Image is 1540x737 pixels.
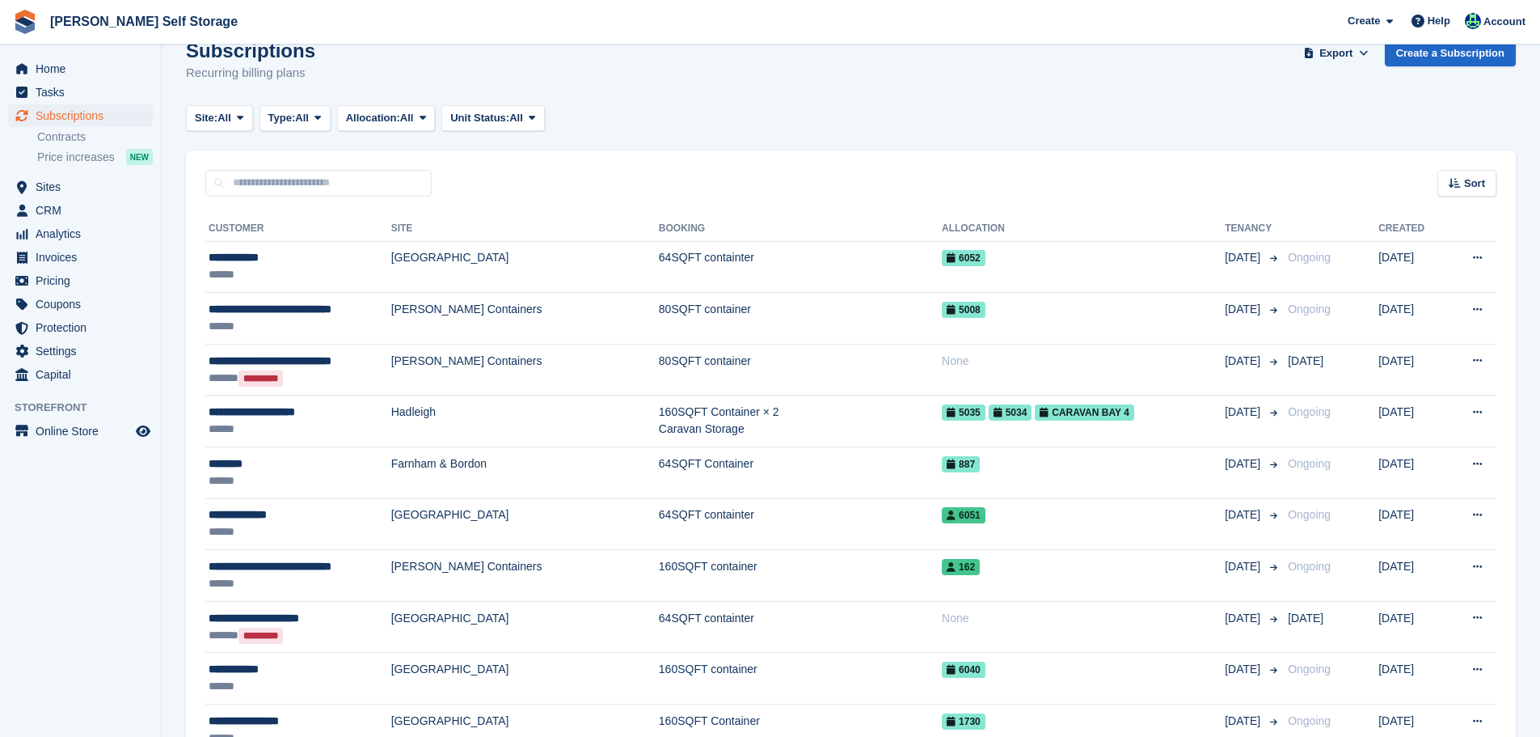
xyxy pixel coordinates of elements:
th: Created [1378,216,1446,242]
span: Capital [36,363,133,386]
span: [DATE] [1225,661,1264,678]
th: Site [391,216,659,242]
td: [DATE] [1378,447,1446,499]
span: Home [36,57,133,80]
a: menu [8,363,153,386]
span: 5008 [942,302,985,318]
span: Allocation: [346,110,400,126]
img: stora-icon-8386f47178a22dfd0bd8f6a31ec36ba5ce8667c1dd55bd0f319d3a0aa187defe.svg [13,10,37,34]
td: [GEOGRAPHIC_DATA] [391,601,659,653]
span: 6052 [942,250,985,266]
span: 5034 [989,405,1032,421]
span: [DATE] [1225,506,1264,523]
td: 80SQFT container [659,293,942,345]
span: Ongoing [1288,663,1331,676]
span: Online Store [36,420,133,443]
span: Sort [1464,176,1485,192]
span: Unit Status: [450,110,509,126]
span: All [509,110,523,126]
span: Settings [36,340,133,362]
td: [PERSON_NAME] Containers [391,550,659,602]
span: 162 [942,559,980,575]
a: [PERSON_NAME] Self Storage [44,8,244,35]
span: Create [1348,13,1380,29]
td: 64SQFT containter [659,601,942,653]
a: menu [8,199,153,222]
td: 160SQFT container [659,550,942,602]
span: Site: [195,110,217,126]
span: 887 [942,456,980,472]
a: menu [8,316,153,339]
span: Protection [36,316,133,339]
span: Tasks [36,81,133,104]
span: Pricing [36,269,133,292]
span: [DATE] [1225,249,1264,266]
span: [DATE] [1225,558,1264,575]
td: 160SQFT Container × 2 Caravan Storage [659,396,942,447]
a: Contracts [37,129,153,145]
span: Account [1483,14,1525,30]
span: Ongoing [1288,560,1331,573]
a: Create a Subscription [1385,40,1516,66]
a: menu [8,57,153,80]
p: Recurring billing plans [186,64,315,83]
td: [DATE] [1378,293,1446,345]
span: [DATE] [1225,455,1264,472]
td: 64SQFT Container [659,447,942,499]
span: [DATE] [1225,610,1264,627]
span: Coupons [36,293,133,316]
td: [DATE] [1378,396,1446,447]
td: [DATE] [1378,601,1446,653]
a: Preview store [133,421,153,441]
button: Type: All [259,105,331,132]
span: Ongoing [1288,714,1331,727]
td: Farnham & Bordon [391,447,659,499]
span: [DATE] [1225,353,1264,370]
span: All [400,110,414,126]
div: None [942,353,1225,370]
span: Ongoing [1288,457,1331,470]
a: menu [8,176,153,198]
th: Allocation [942,216,1225,242]
td: [GEOGRAPHIC_DATA] [391,241,659,293]
button: Export [1301,40,1372,66]
td: [PERSON_NAME] Containers [391,293,659,345]
span: [DATE] [1225,301,1264,318]
span: Caravan Bay 4 [1035,405,1134,421]
button: Unit Status: All [441,105,544,132]
span: 6040 [942,662,985,678]
span: Export [1319,45,1352,61]
span: All [217,110,231,126]
span: [DATE] [1225,404,1264,421]
a: menu [8,420,153,443]
span: 5035 [942,405,985,421]
span: Sites [36,176,133,198]
span: 1730 [942,714,985,730]
a: menu [8,293,153,316]
a: menu [8,246,153,269]
button: Allocation: All [337,105,436,132]
td: Hadleigh [391,396,659,447]
span: Type: [268,110,296,126]
span: Analytics [36,222,133,245]
th: Customer [205,216,391,242]
td: [DATE] [1378,653,1446,705]
span: CRM [36,199,133,222]
span: [DATE] [1225,713,1264,730]
a: menu [8,81,153,104]
td: [GEOGRAPHIC_DATA] [391,653,659,705]
span: Ongoing [1288,251,1331,264]
td: [DATE] [1378,498,1446,550]
td: 160SQFT container [659,653,942,705]
img: Jenna Kennedy [1465,13,1481,29]
span: [DATE] [1288,612,1323,625]
span: Ongoing [1288,303,1331,316]
a: Price increases NEW [37,148,153,166]
span: Invoices [36,246,133,269]
span: [DATE] [1288,354,1323,367]
a: menu [8,104,153,127]
h1: Subscriptions [186,40,315,61]
td: [PERSON_NAME] Containers [391,344,659,396]
span: 6051 [942,507,985,523]
span: Price increases [37,150,115,165]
